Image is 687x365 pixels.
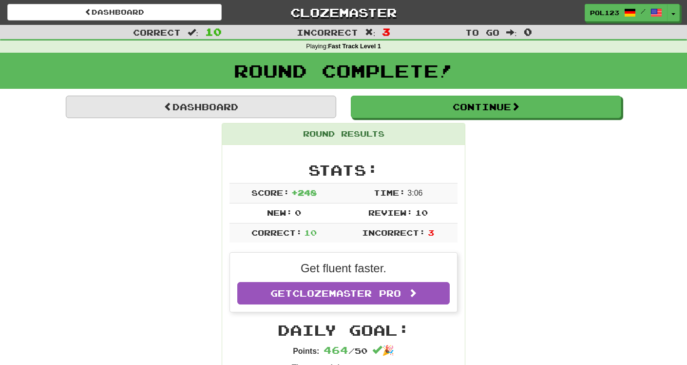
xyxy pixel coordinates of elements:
[382,26,390,38] span: 3
[324,346,367,355] span: / 50
[236,4,451,21] a: Clozemaster
[205,26,222,38] span: 10
[524,26,532,38] span: 0
[251,228,302,237] span: Correct:
[506,28,517,37] span: :
[428,228,434,237] span: 3
[222,123,465,145] div: Round Results
[407,189,422,197] span: 3 : 0 6
[585,4,668,21] a: Pol123 /
[295,208,301,217] span: 0
[641,8,646,15] span: /
[237,282,450,304] a: GetClozemaster Pro
[365,28,376,37] span: :
[267,208,292,217] span: New:
[133,27,181,37] span: Correct
[66,96,336,118] a: Dashboard
[229,162,458,178] h2: Stats:
[465,27,499,37] span: To go
[292,288,401,299] span: Clozemaster Pro
[415,208,428,217] span: 10
[368,208,413,217] span: Review:
[3,61,684,81] h1: Round Complete!
[188,28,198,37] span: :
[251,188,289,197] span: Score:
[372,345,394,356] span: 🎉
[328,43,381,50] strong: Fast Track Level 1
[297,27,358,37] span: Incorrect
[7,4,222,20] a: Dashboard
[291,188,317,197] span: + 248
[324,344,348,356] span: 464
[293,347,319,355] strong: Points:
[590,8,619,17] span: Pol123
[351,96,621,118] button: Continue
[237,260,450,277] p: Get fluent faster.
[229,322,458,338] h2: Daily Goal:
[304,228,317,237] span: 10
[362,228,425,237] span: Incorrect:
[374,188,405,197] span: Time:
